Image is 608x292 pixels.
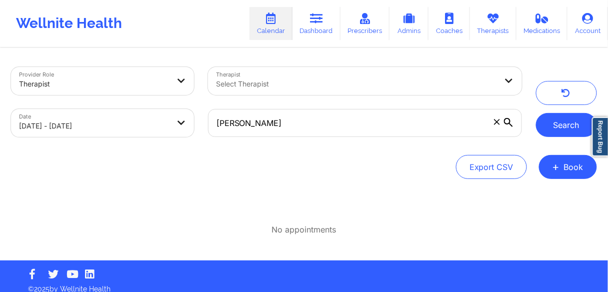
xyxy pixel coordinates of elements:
button: Search [536,113,597,137]
a: Coaches [428,7,470,40]
div: [DATE] - [DATE] [19,115,169,137]
button: Export CSV [456,155,527,179]
a: Admins [389,7,428,40]
a: Dashboard [292,7,340,40]
p: No appointments [272,224,336,235]
button: +Book [539,155,597,179]
span: + [552,164,560,169]
a: Calendar [249,7,292,40]
a: Report Bug [592,117,608,156]
a: Account [567,7,608,40]
a: Therapists [470,7,516,40]
a: Prescribers [340,7,390,40]
div: Therapist [19,73,169,95]
a: Medications [516,7,568,40]
input: Search by patient email [208,109,522,137]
